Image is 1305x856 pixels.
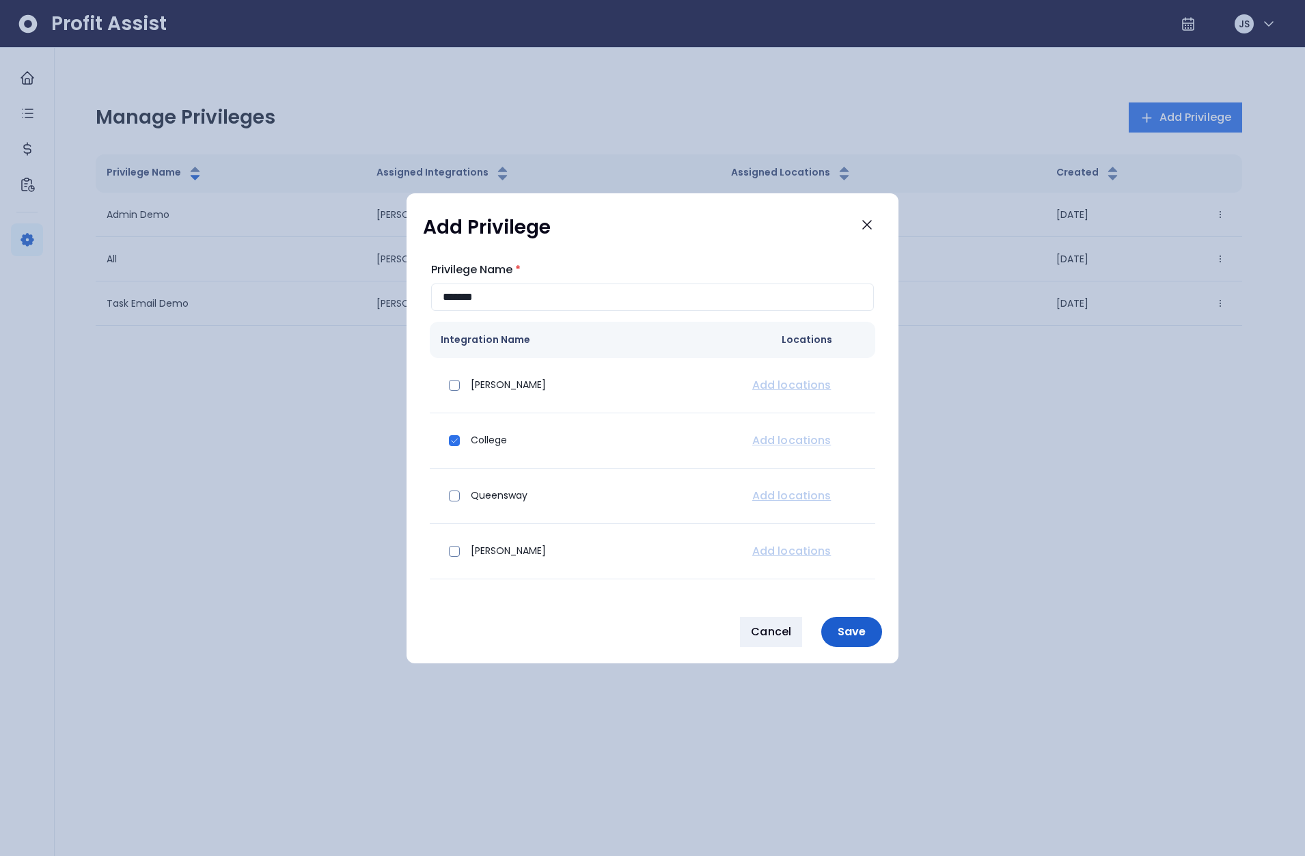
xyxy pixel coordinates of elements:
[471,433,507,447] p: College
[751,624,791,640] span: Cancel
[740,617,802,647] button: Cancel
[471,488,527,503] p: Queensway
[821,617,882,647] button: Save
[739,322,875,358] th: Locations
[471,544,546,558] p: [PERSON_NAME]
[829,625,874,638] p: Save
[471,378,546,392] p: [PERSON_NAME]
[852,210,882,240] button: Close
[431,262,866,278] label: Privilege Name
[423,215,551,240] h1: Add Privilege
[430,322,739,358] th: Integration Name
